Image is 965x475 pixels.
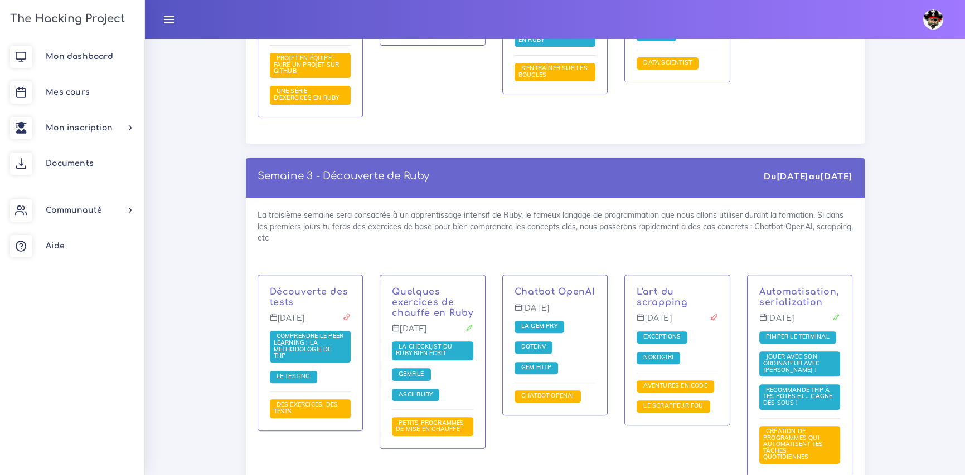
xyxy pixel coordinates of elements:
a: Des exercices, des tests [274,401,338,415]
a: ASCII Ruby [396,391,435,399]
h3: The Hacking Project [7,13,125,25]
a: S'entraîner sur les boucles [518,65,588,79]
span: La gem PRY [518,322,560,330]
a: Automatisation, serialization [759,287,840,307]
span: Projet en équipe : faire un projet sur Github [274,54,340,75]
a: Une série d'exercices en Ruby [274,87,342,102]
span: Documents [46,159,94,168]
a: Exceptions [641,333,683,341]
span: Communauté [46,206,102,214]
span: Petits programmes de mise en chauffe [396,419,464,433]
span: Jouer avec son ordinateur avec [PERSON_NAME] ! [763,352,819,373]
span: ASCII Ruby [396,390,435,398]
span: La checklist du Ruby bien écrit [396,342,452,357]
a: Aventures en code [641,382,710,390]
span: Mon inscription [46,124,113,132]
p: [DATE] [392,324,473,342]
a: Dotenv [518,343,549,351]
div: Du au [764,170,852,183]
span: Gemfile [396,370,426,378]
span: Gem HTTP [518,363,555,371]
span: Création de programmes qui automatisent tes tâches quotidiennes [763,427,823,461]
a: L'art du scrapping [637,287,687,307]
a: Gemfile [396,370,426,378]
p: [DATE] [515,303,596,321]
span: Le testing [274,372,313,380]
a: Gem HTTP [518,364,555,371]
span: S'entraîner sur les boucles [518,64,588,79]
a: Chatbot OpenAI [518,392,577,400]
span: Mes cours [46,88,90,96]
a: Création de programmes qui automatisent tes tâches quotidiennes [763,428,823,461]
span: Des exercices, des tests [274,400,338,415]
a: Projet en équipe : faire un projet sur Github [274,55,340,75]
span: Comprendre le peer learning : la méthodologie de THP [274,332,344,359]
span: Mon dashboard [46,52,113,61]
a: Comprendre le peer learning : la méthodologie de THP [274,332,344,360]
strong: [DATE] [820,170,852,182]
p: [DATE] [270,314,351,331]
a: Pimper le terminal [763,333,832,341]
a: Le testing [274,373,313,380]
a: Chatbot OpenAI [515,287,595,297]
span: Aide [46,242,65,250]
a: Quelques exercices de chauffe en Ruby [392,287,473,318]
span: Data scientist [641,58,695,66]
strong: [DATE] [777,170,809,182]
a: Jouer avec son ordinateur avec [PERSON_NAME] ! [763,353,819,374]
span: Arrays et boucles en Ruby [518,29,584,43]
span: Recommande THP à tes potes et... gagne des sous ! [763,386,832,407]
a: La gem PRY [518,322,560,330]
a: La checklist du Ruby bien écrit [396,343,452,358]
a: Recommande THP à tes potes et... gagne des sous ! [763,386,832,407]
a: Le scrappeur fou [641,402,706,410]
a: Petits programmes de mise en chauffe [396,419,464,434]
img: avatar [923,9,943,30]
a: Nokogiri [641,354,676,361]
a: Data scientist [641,59,695,67]
a: Semaine 3 - Découverte de Ruby [258,170,430,182]
span: Nokogiri [641,353,676,361]
span: Une série d'exercices en Ruby [274,87,342,101]
a: Découverte des tests [270,287,348,307]
p: [DATE] [637,314,718,331]
p: [DATE] [759,314,841,331]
